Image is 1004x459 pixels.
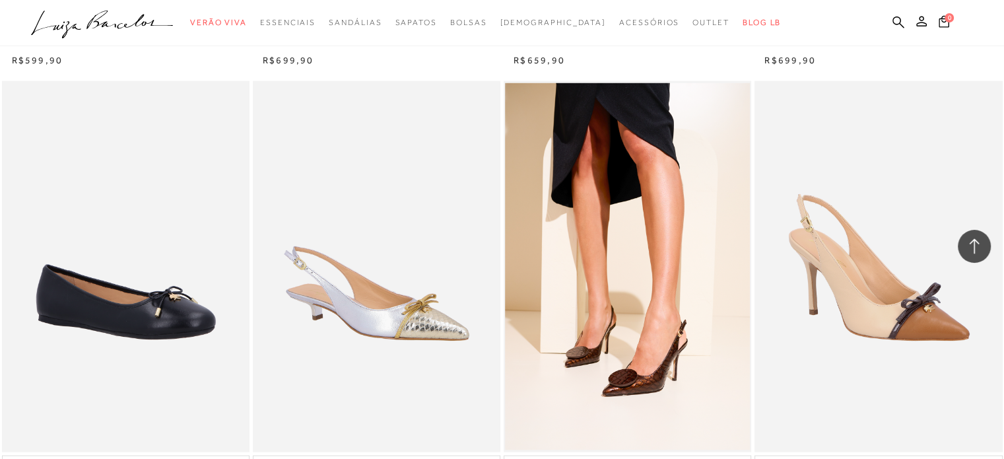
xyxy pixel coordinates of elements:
[692,11,729,35] a: categoryNavScreenReaderText
[12,55,63,65] span: R$599,90
[3,83,248,450] a: SAPATILHA EM COURO PRETO COM DETALHE DE LAÇO SAPATILHA EM COURO PRETO COM DETALHE DE LAÇO
[619,11,679,35] a: categoryNavScreenReaderText
[756,83,1001,450] a: SCARPIN SLINGBACK EM COURO NATA COM BICO CARAMELO E LAÇO SCARPIN SLINGBACK EM COURO NATA COM BICO...
[329,11,382,35] a: categoryNavScreenReaderText
[260,11,316,35] a: categoryNavScreenReaderText
[3,83,248,450] img: SAPATILHA EM COURO PRETO COM DETALHE DE LAÇO
[505,83,750,450] a: SCARPIN SLINGBACK EM VERNIZ CROCO CAFÉ COM SALTO ALTO SCARPIN SLINGBACK EM VERNIZ CROCO CAFÉ COM ...
[254,81,500,452] img: SCARPIN SLINGBACK METALIZADO PRATA COM BICO DOURADO E SALTO BAIXO
[450,11,487,35] a: categoryNavScreenReaderText
[260,18,316,27] span: Essenciais
[329,18,382,27] span: Sandálias
[743,11,781,35] a: BLOG LB
[514,55,565,65] span: R$659,90
[500,11,606,35] a: noSubCategoriesText
[756,83,1001,450] img: SCARPIN SLINGBACK EM COURO NATA COM BICO CARAMELO E LAÇO
[450,18,487,27] span: Bolsas
[692,18,729,27] span: Outlet
[395,11,436,35] a: categoryNavScreenReaderText
[190,18,247,27] span: Verão Viva
[263,55,314,65] span: R$699,90
[935,15,953,32] button: 0
[945,13,954,22] span: 0
[505,83,750,450] img: SCARPIN SLINGBACK EM VERNIZ CROCO CAFÉ COM SALTO ALTO
[619,18,679,27] span: Acessórios
[764,55,816,65] span: R$699,90
[190,11,247,35] a: categoryNavScreenReaderText
[254,83,499,450] a: SCARPIN SLINGBACK METALIZADO PRATA COM BICO DOURADO E SALTO BAIXO
[743,18,781,27] span: BLOG LB
[395,18,436,27] span: Sapatos
[500,18,606,27] span: [DEMOGRAPHIC_DATA]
